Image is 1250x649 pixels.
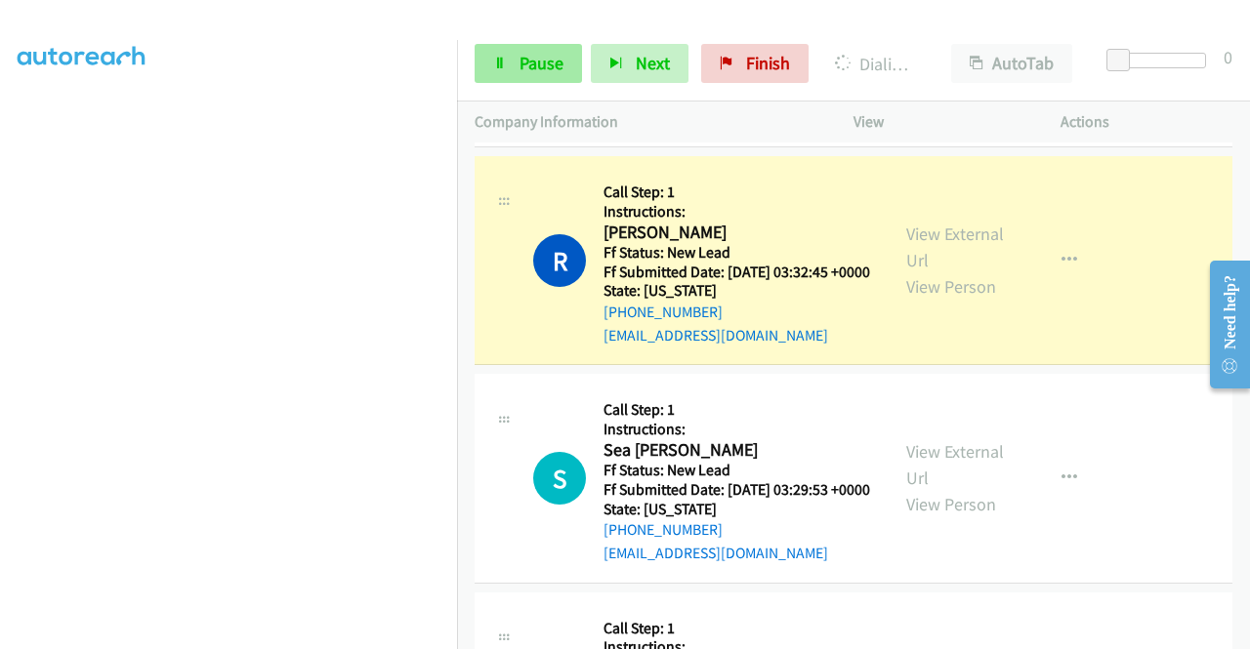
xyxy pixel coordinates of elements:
a: View Person [906,493,996,515]
h5: State: [US_STATE] [604,281,870,301]
span: Finish [746,52,790,74]
a: Finish [701,44,809,83]
a: View External Url [906,223,1004,271]
a: Pause [475,44,582,83]
p: Company Information [475,110,818,134]
a: [PHONE_NUMBER] [604,303,723,321]
iframe: Resource Center [1194,247,1250,402]
span: Next [636,52,670,74]
h5: State: [US_STATE] [604,500,870,519]
span: Pause [520,52,563,74]
h2: [PERSON_NAME] [604,222,864,244]
h2: Sea [PERSON_NAME] [604,439,864,462]
p: Actions [1061,110,1232,134]
a: [EMAIL_ADDRESS][DOMAIN_NAME] [604,326,828,345]
h5: Ff Status: New Lead [604,461,870,480]
h5: Instructions: [604,202,870,222]
h5: Ff Status: New Lead [604,243,870,263]
a: [EMAIL_ADDRESS][DOMAIN_NAME] [604,544,828,562]
button: Next [591,44,688,83]
h5: Ff Submitted Date: [DATE] 03:29:53 +0000 [604,480,870,500]
a: View External Url [906,440,1004,489]
h5: Call Step: 1 [604,619,870,638]
div: The call is yet to be attempted [533,452,586,505]
h5: Call Step: 1 [604,400,870,420]
button: AutoTab [951,44,1072,83]
h1: S [533,452,586,505]
h1: R [533,234,586,287]
a: View Person [906,275,996,298]
a: [PHONE_NUMBER] [604,520,723,539]
div: 0 [1224,44,1232,70]
h5: Instructions: [604,420,870,439]
h5: Call Step: 1 [604,183,870,202]
p: View [854,110,1025,134]
h5: Ff Submitted Date: [DATE] 03:32:45 +0000 [604,263,870,282]
p: Dialing [PERSON_NAME] [835,51,916,77]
